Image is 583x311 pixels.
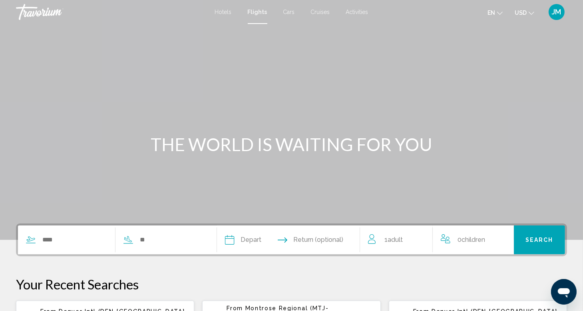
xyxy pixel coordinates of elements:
a: Activities [346,9,368,15]
button: Return date [278,225,343,254]
span: 1 [385,234,403,245]
span: en [487,10,495,16]
button: Change currency [515,7,534,18]
button: Change language [487,7,503,18]
button: Search [514,225,565,254]
a: Flights [248,9,267,15]
a: Hotels [215,9,232,15]
button: User Menu [546,4,567,20]
iframe: Button to launch messaging window [551,279,577,305]
p: Your Recent Searches [16,276,567,292]
span: Children [462,236,485,243]
button: Depart date [225,225,261,254]
a: Travorium [16,4,207,20]
div: Search widget [18,225,565,254]
span: USD [515,10,527,16]
span: Search [525,237,553,243]
span: 0 [458,234,485,245]
a: Cruises [311,9,330,15]
span: JM [552,8,561,16]
a: Cars [283,9,295,15]
h1: THE WORLD IS WAITING FOR YOU [142,134,442,155]
button: Travelers: 1 adult, 0 children [360,225,514,254]
span: Return (optional) [293,234,343,245]
span: Adult [388,236,403,243]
